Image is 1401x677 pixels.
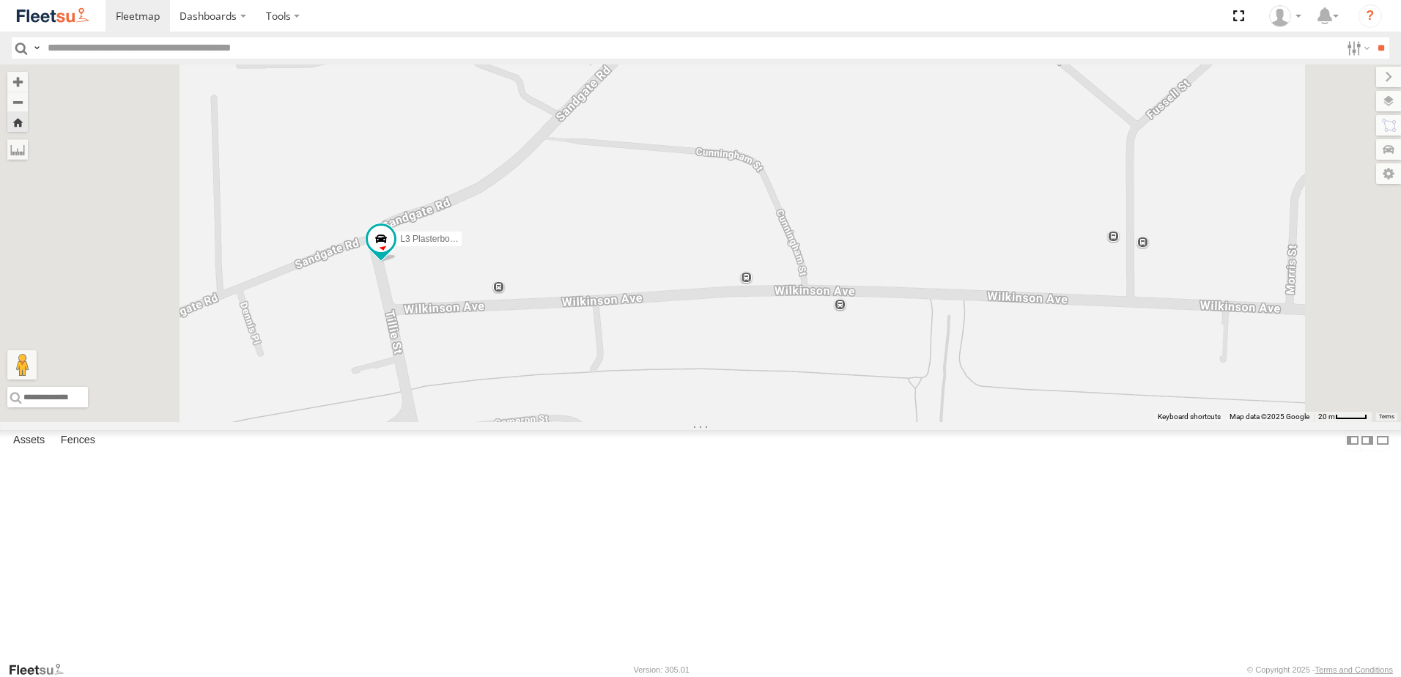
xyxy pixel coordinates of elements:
a: Visit our Website [8,662,75,677]
a: Terms and Conditions [1315,665,1393,674]
button: Map Scale: 20 m per 40 pixels [1314,412,1372,422]
a: Terms [1379,414,1394,420]
label: Assets [6,430,52,451]
label: Search Query [31,37,42,59]
span: 20 m [1318,413,1335,421]
label: Dock Summary Table to the Right [1360,430,1375,451]
label: Fences [53,430,103,451]
label: Map Settings [1376,163,1401,184]
label: Search Filter Options [1341,37,1372,59]
label: Measure [7,139,28,160]
button: Keyboard shortcuts [1158,412,1221,422]
label: Hide Summary Table [1375,430,1390,451]
button: Zoom in [7,72,28,92]
span: L3 Plasterboard Truck [400,234,486,244]
button: Zoom out [7,92,28,112]
div: Gary Hudson [1264,5,1306,27]
span: Map data ©2025 Google [1230,413,1309,421]
i: ? [1359,4,1382,28]
div: © Copyright 2025 - [1247,665,1393,674]
label: Dock Summary Table to the Left [1345,430,1360,451]
img: fleetsu-logo-horizontal.svg [15,6,91,26]
div: Version: 305.01 [634,665,690,674]
button: Drag Pegman onto the map to open Street View [7,350,37,380]
button: Zoom Home [7,112,28,132]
